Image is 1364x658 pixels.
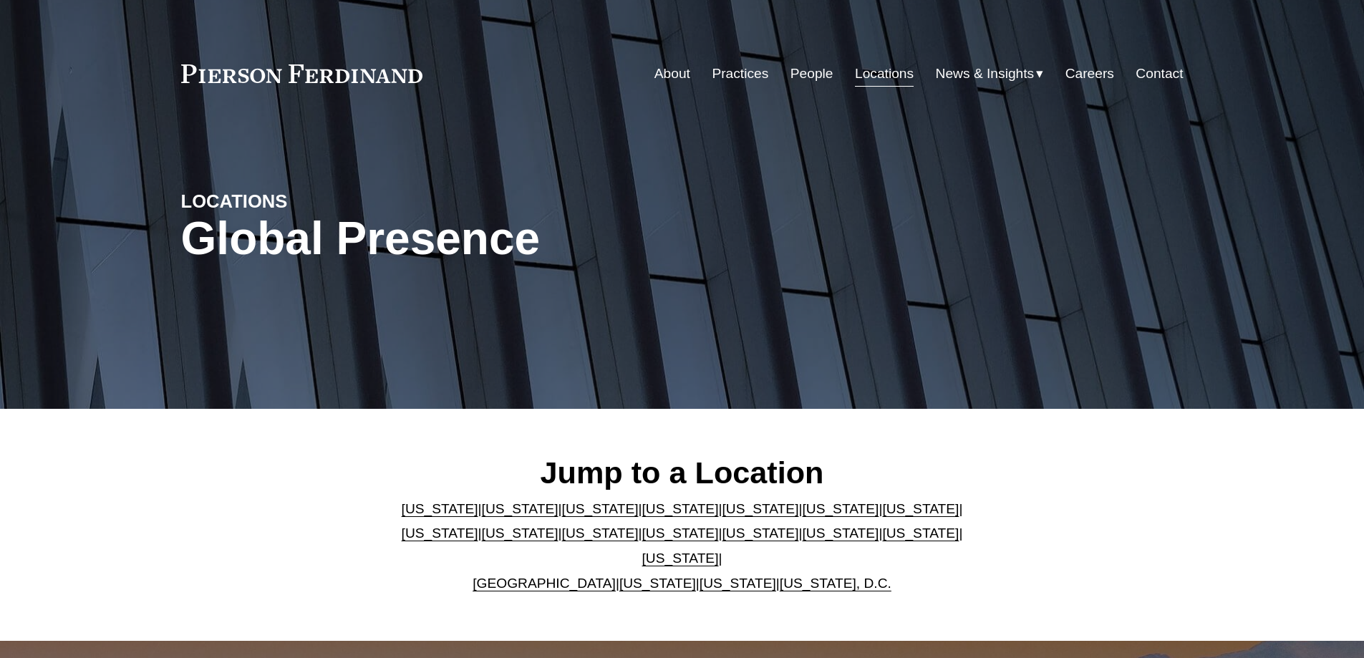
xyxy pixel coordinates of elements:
a: [US_STATE] [642,551,719,566]
a: Practices [712,60,768,87]
a: [US_STATE] [802,501,879,516]
a: [US_STATE] [722,501,798,516]
a: [US_STATE] [722,526,798,541]
a: People [790,60,833,87]
p: | | | | | | | | | | | | | | | | | | [390,497,974,596]
a: [US_STATE], D.C. [780,576,891,591]
a: Contact [1136,60,1183,87]
a: [US_STATE] [482,526,558,541]
a: [US_STATE] [482,501,558,516]
a: [US_STATE] [700,576,776,591]
a: [US_STATE] [802,526,879,541]
a: [US_STATE] [562,501,639,516]
a: [US_STATE] [882,526,959,541]
a: Locations [855,60,914,87]
a: Careers [1065,60,1114,87]
a: [US_STATE] [562,526,639,541]
a: [US_STATE] [619,576,696,591]
a: About [654,60,690,87]
h1: Global Presence [181,213,849,265]
h2: Jump to a Location [390,454,974,491]
a: [US_STATE] [642,526,719,541]
a: [US_STATE] [642,501,719,516]
span: News & Insights [936,62,1035,87]
a: [US_STATE] [402,526,478,541]
a: folder dropdown [936,60,1044,87]
h4: LOCATIONS [181,190,432,213]
a: [GEOGRAPHIC_DATA] [473,576,616,591]
a: [US_STATE] [882,501,959,516]
a: [US_STATE] [402,501,478,516]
